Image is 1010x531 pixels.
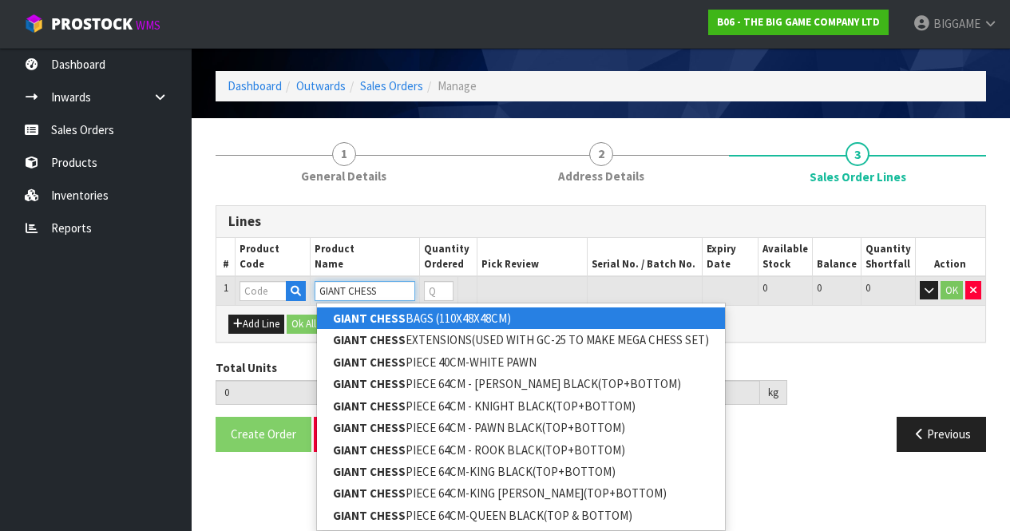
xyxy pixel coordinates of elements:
[333,332,406,347] strong: GIANT CHESS
[236,238,310,276] th: Product Code
[333,311,406,326] strong: GIANT CHESS
[332,142,356,166] span: 1
[333,355,406,370] strong: GIANT CHESS
[317,373,725,394] a: GIANT CHESSPIECE 64CM - [PERSON_NAME] BLACK(TOP+BOTTOM)
[933,16,980,31] span: BIGGAME
[333,376,406,391] strong: GIANT CHESS
[51,14,133,34] span: ProStock
[333,420,406,435] strong: GIANT CHESS
[760,380,787,406] div: kg
[317,505,725,526] a: GIANT CHESSPIECE 64CM-QUEEN BLACK(TOP & BOTTOM)
[333,398,406,414] strong: GIANT CHESS
[758,238,812,276] th: Available Stock
[216,193,986,464] span: Sales Order Lines
[477,238,587,276] th: Pick Review
[333,442,406,458] strong: GIANT CHESS
[228,214,973,229] h3: Lines
[420,238,477,276] th: Quantity Ordered
[589,142,613,166] span: 2
[360,78,423,93] a: Sales Orders
[296,78,346,93] a: Outwards
[301,168,386,184] span: General Details
[228,78,282,93] a: Dashboard
[865,281,870,295] span: 0
[315,281,416,301] input: Name
[317,482,725,504] a: GIANT CHESSPIECE 64CM-KING [PERSON_NAME](TOP+BOTTOM)
[317,351,725,373] a: GIANT CHESSPIECE 40CM-WHITE PAWN
[817,281,822,295] span: 0
[810,168,906,185] span: Sales Order Lines
[287,315,321,334] button: Ok All
[438,78,477,93] span: Manage
[317,417,725,438] a: GIANT CHESSPIECE 64CM - PAWN BLACK(TOP+BOTTOM)
[231,426,296,442] span: Create Order
[846,142,869,166] span: 3
[587,238,702,276] th: Serial No. / Batch No.
[24,14,44,34] img: cube-alt.png
[136,18,160,33] small: WMS
[702,238,758,276] th: Expiry Date
[915,238,985,276] th: Action
[310,238,420,276] th: Product Name
[216,417,311,451] button: Create Order
[216,238,236,276] th: #
[216,380,353,405] input: Total Units
[333,464,406,479] strong: GIANT CHESS
[861,238,915,276] th: Quantity Shortfall
[333,508,406,523] strong: GIANT CHESS
[317,439,725,461] a: GIANT CHESSPIECE 64CM - ROOK BLACK(TOP+BOTTOM)
[333,485,406,501] strong: GIANT CHESS
[812,238,861,276] th: Balance
[314,417,363,451] button: Exit
[317,329,725,351] a: GIANT CHESSEXTENSIONS(USED WITH GC-25 TO MAKE MEGA CHESS SET)
[317,307,725,329] a: GIANT CHESSBAGS (110X48X48CM)
[228,315,284,334] button: Add Line
[717,15,880,29] strong: B06 - THE BIG GAME COMPANY LTD
[762,281,767,295] span: 0
[941,281,963,300] button: OK
[317,461,725,482] a: GIANT CHESSPIECE 64CM-KING BLACK(TOP+BOTTOM)
[216,359,277,376] label: Total Units
[558,168,644,184] span: Address Details
[424,281,454,301] input: Qty Ordered
[224,281,228,295] span: 1
[897,417,986,451] button: Previous
[317,395,725,417] a: GIANT CHESSPIECE 64CM - KNIGHT BLACK(TOP+BOTTOM)
[240,281,286,301] input: Code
